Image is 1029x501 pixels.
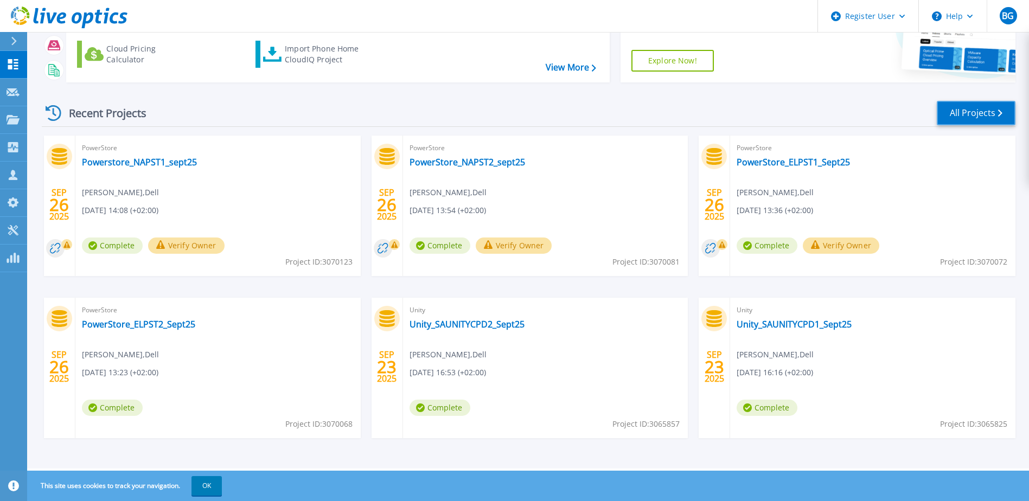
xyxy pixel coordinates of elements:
span: PowerStore [410,142,682,154]
button: OK [191,476,222,496]
span: 26 [377,200,397,209]
span: Project ID: 3070123 [285,256,353,268]
span: This site uses cookies to track your navigation. [30,476,222,496]
button: Verify Owner [476,237,552,254]
span: Complete [82,237,143,254]
span: Complete [737,400,797,416]
span: Project ID: 3065857 [612,418,680,430]
span: Project ID: 3065825 [940,418,1007,430]
button: Verify Owner [148,237,225,254]
div: Recent Projects [42,100,161,126]
span: [PERSON_NAME] , Dell [82,187,159,198]
div: Cloud Pricing Calculator [106,43,193,65]
span: PowerStore [737,142,1009,154]
a: PowerStore_NAPST2_sept25 [410,157,525,168]
a: Powerstore_NAPST1_sept25 [82,157,197,168]
div: SEP 2025 [49,185,69,224]
span: 26 [49,200,69,209]
span: [DATE] 13:23 (+02:00) [82,367,158,378]
span: 23 [377,362,397,371]
span: [PERSON_NAME] , Dell [737,187,814,198]
div: SEP 2025 [376,347,397,387]
a: PowerStore_ELPST1_Sept25 [737,157,850,168]
span: [DATE] 16:53 (+02:00) [410,367,486,378]
span: [PERSON_NAME] , Dell [410,349,487,361]
span: [DATE] 13:54 (+02:00) [410,204,486,216]
a: Cloud Pricing Calculator [77,41,198,68]
span: Complete [410,237,470,254]
div: SEP 2025 [704,347,725,387]
span: 23 [705,362,724,371]
a: Unity_SAUNITYCPD1_Sept25 [737,319,852,330]
a: View More [546,62,596,73]
a: Unity_SAUNITYCPD2_Sept25 [410,319,525,330]
a: Explore Now! [631,50,714,72]
span: [PERSON_NAME] , Dell [82,349,159,361]
div: SEP 2025 [49,347,69,387]
span: Unity [410,304,682,316]
span: Project ID: 3070081 [612,256,680,268]
button: Verify Owner [803,237,879,254]
span: [PERSON_NAME] , Dell [737,349,814,361]
span: Complete [410,400,470,416]
span: BG [1002,11,1014,20]
span: Unity [737,304,1009,316]
span: [DATE] 14:08 (+02:00) [82,204,158,216]
span: PowerStore [82,142,354,154]
a: All Projects [937,101,1015,125]
span: Project ID: 3070068 [285,418,353,430]
span: [PERSON_NAME] , Dell [410,187,487,198]
div: SEP 2025 [376,185,397,224]
span: [DATE] 16:16 (+02:00) [737,367,813,378]
span: Complete [737,237,797,254]
span: 26 [705,200,724,209]
span: [DATE] 13:36 (+02:00) [737,204,813,216]
span: PowerStore [82,304,354,316]
a: PowerStore_ELPST2_Sept25 [82,319,195,330]
span: 26 [49,362,69,371]
span: Project ID: 3070072 [940,256,1007,268]
div: SEP 2025 [704,185,725,224]
span: Complete [82,400,143,416]
div: Import Phone Home CloudIQ Project [285,43,369,65]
